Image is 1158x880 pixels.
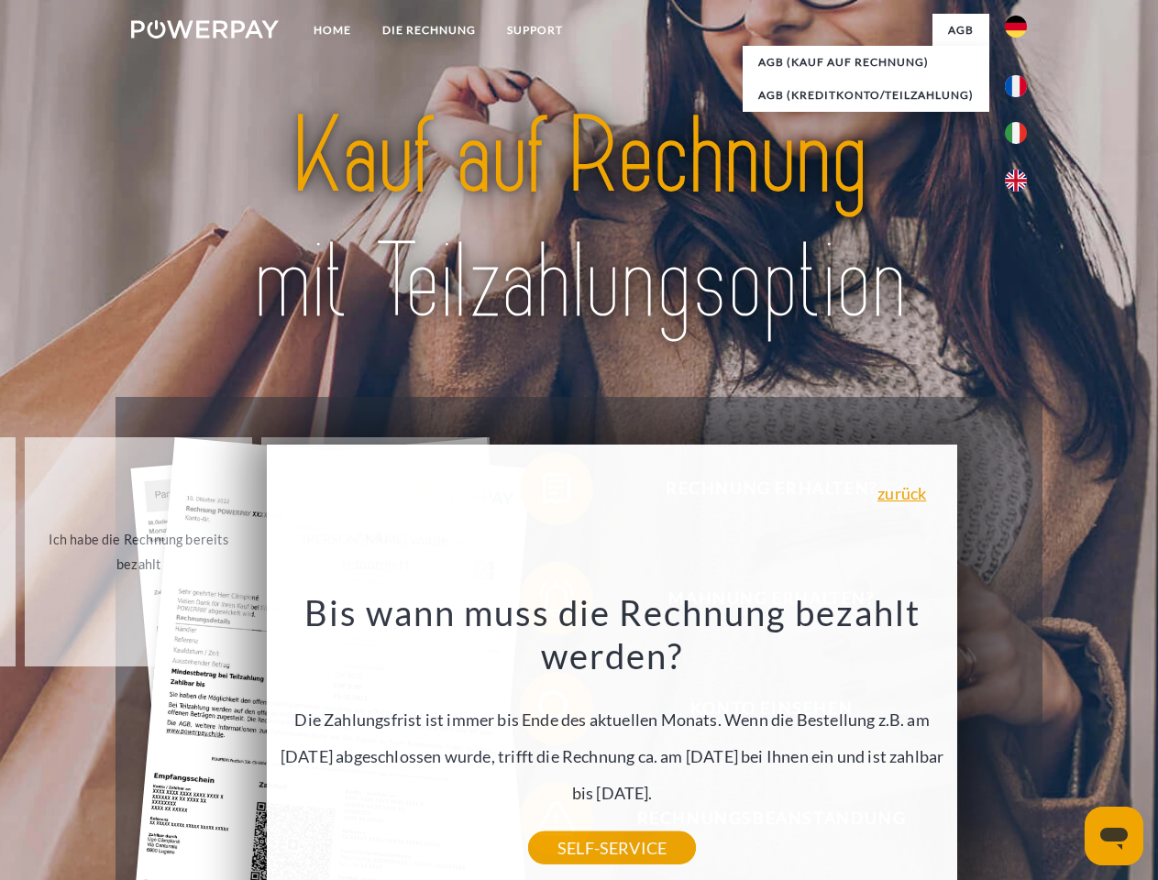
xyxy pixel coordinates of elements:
h3: Bis wann muss die Rechnung bezahlt werden? [278,590,947,678]
img: logo-powerpay-white.svg [131,20,279,38]
a: SELF-SERVICE [528,831,696,864]
div: Die Zahlungsfrist ist immer bis Ende des aktuellen Monats. Wenn die Bestellung z.B. am [DATE] abg... [278,590,947,848]
a: DIE RECHNUNG [367,14,491,47]
a: Home [298,14,367,47]
iframe: Schaltfläche zum Öffnen des Messaging-Fensters [1085,807,1143,865]
div: Ich habe die Rechnung bereits bezahlt [36,527,242,577]
img: it [1005,122,1027,144]
img: fr [1005,75,1027,97]
a: zurück [877,485,926,501]
img: de [1005,16,1027,38]
img: en [1005,170,1027,192]
a: SUPPORT [491,14,579,47]
a: agb [932,14,989,47]
img: title-powerpay_de.svg [175,88,983,351]
a: AGB (Kreditkonto/Teilzahlung) [743,79,989,112]
a: AGB (Kauf auf Rechnung) [743,46,989,79]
